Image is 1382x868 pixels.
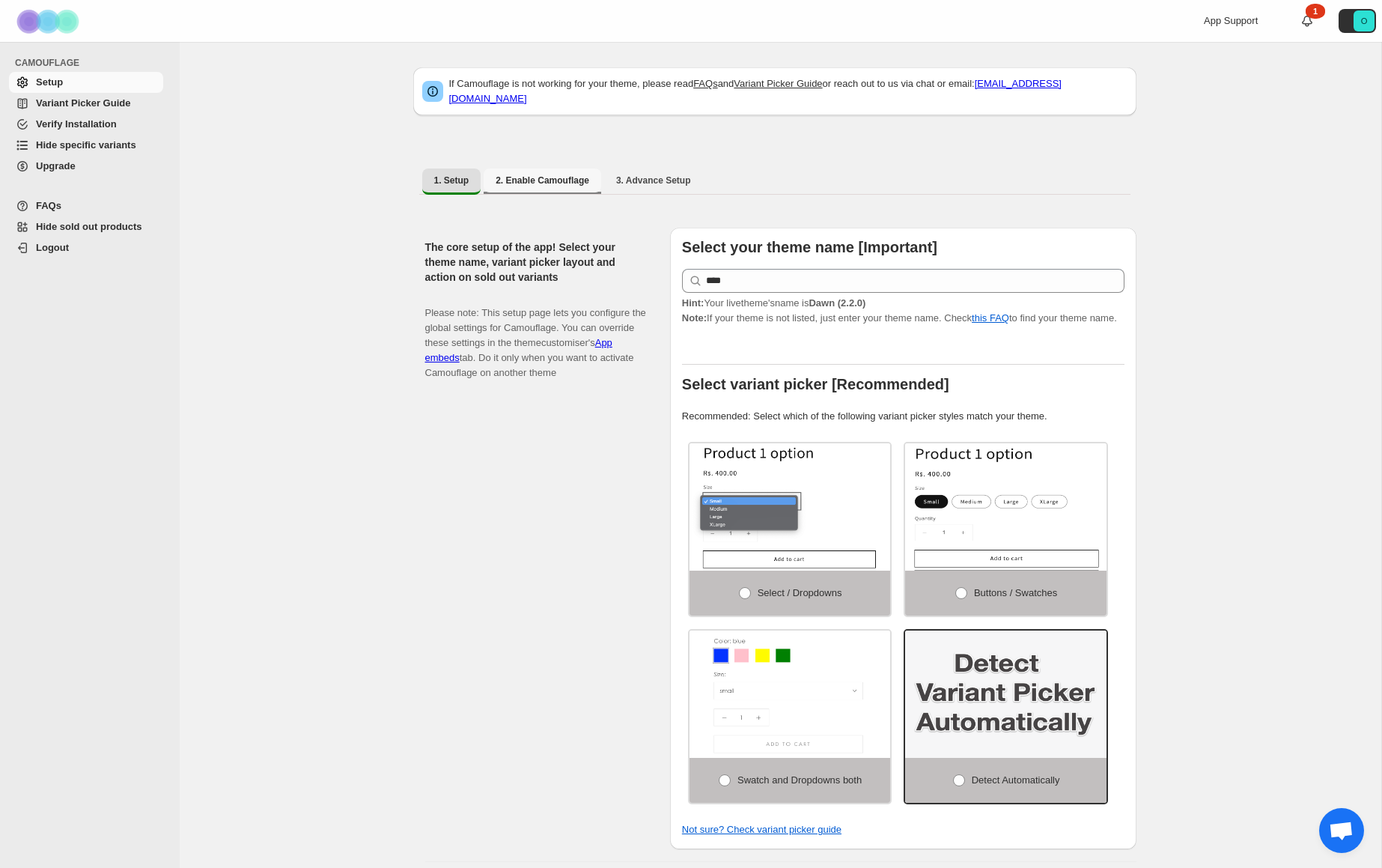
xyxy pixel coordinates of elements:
[36,160,76,172] span: Upgrade
[682,297,866,309] span: Your live theme's name is
[36,139,136,151] span: Hide specific variants
[682,239,937,255] b: Select your theme name [Important]
[905,631,1106,758] img: Detect Automatically
[682,409,1124,424] p: Recommended: Select which of the following variant picker styles match your theme.
[1319,808,1364,853] div: Chat öffnen
[734,78,822,89] a: Variant Picker Guide
[1306,4,1325,19] div: 1
[905,443,1106,571] img: Buttons / Swatches
[682,296,1124,326] p: If your theme is not listed, just enter your theme name. Check to find your theme name.
[9,114,163,135] a: Verify Installation
[496,174,589,186] span: 2. Enable Camouflage
[1354,10,1375,31] span: Avatar with initials O
[758,587,842,598] span: Select / Dropdowns
[682,297,704,309] strong: Hint:
[616,174,691,186] span: 3. Advance Setup
[1361,16,1368,25] text: O
[9,237,163,258] a: Logout
[425,240,646,285] h2: The core setup of the app! Select your theme name, variant picker layout and action on sold out v...
[690,631,891,758] img: Swatch and Dropdowns both
[972,774,1060,786] span: Detect Automatically
[425,291,646,380] p: Please note: This setup page lets you configure the global settings for Camouflage. You can overr...
[1204,15,1258,26] span: App Support
[809,297,865,309] strong: Dawn (2.2.0)
[690,443,891,571] img: Select / Dropdowns
[682,312,707,324] strong: Note:
[9,135,163,156] a: Hide specific variants
[974,587,1057,598] span: Buttons / Swatches
[15,57,169,69] span: CAMOUFLAGE
[737,774,862,786] span: Swatch and Dropdowns both
[36,242,69,253] span: Logout
[12,1,87,42] img: Camouflage
[9,195,163,216] a: FAQs
[693,78,718,89] a: FAQs
[36,118,117,130] span: Verify Installation
[36,221,142,232] span: Hide sold out products
[9,216,163,237] a: Hide sold out products
[1339,9,1376,33] button: Avatar with initials O
[1300,13,1315,28] a: 1
[36,76,63,88] span: Setup
[9,156,163,177] a: Upgrade
[434,174,469,186] span: 1. Setup
[9,93,163,114] a: Variant Picker Guide
[36,97,130,109] span: Variant Picker Guide
[449,76,1127,106] p: If Camouflage is not working for your theme, please read and or reach out to us via chat or email:
[682,824,841,835] a: Not sure? Check variant picker guide
[972,312,1009,324] a: this FAQ
[682,376,949,392] b: Select variant picker [Recommended]
[9,72,163,93] a: Setup
[36,200,61,211] span: FAQs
